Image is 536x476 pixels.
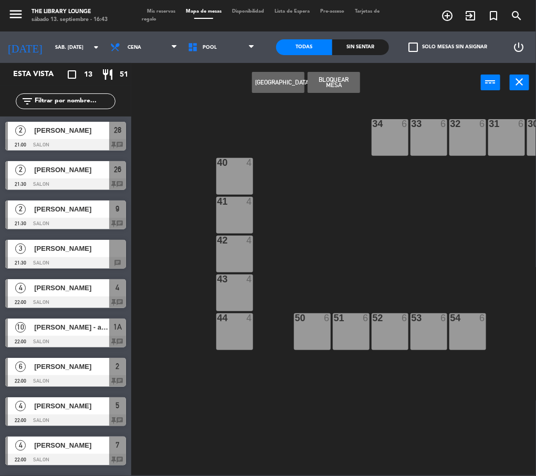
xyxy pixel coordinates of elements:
[34,204,109,215] span: [PERSON_NAME]
[34,125,109,136] span: [PERSON_NAME]
[308,72,360,93] button: Bloquear Mesa
[15,165,26,175] span: 2
[363,313,369,323] div: 6
[8,6,24,22] i: menu
[412,313,412,323] div: 53
[246,197,253,206] div: 4
[315,9,350,14] span: Pre-acceso
[412,119,412,129] div: 33
[84,69,92,81] span: 13
[34,282,109,293] span: [PERSON_NAME]
[15,125,26,136] span: 2
[479,119,486,129] div: 6
[409,43,418,52] span: check_box_outline_blank
[90,41,102,54] i: arrow_drop_down
[217,158,218,167] div: 40
[116,203,120,215] span: 9
[114,163,121,176] span: 26
[120,69,128,81] span: 51
[34,400,109,411] span: [PERSON_NAME]
[34,440,109,451] span: [PERSON_NAME]
[510,75,529,90] button: close
[450,119,451,129] div: 32
[440,313,447,323] div: 6
[116,439,120,451] span: 7
[402,313,408,323] div: 6
[15,322,26,333] span: 10
[402,119,408,129] div: 6
[441,9,454,22] i: add_circle_outline
[450,313,451,323] div: 54
[116,281,120,294] span: 4
[66,68,78,81] i: crop_square
[246,236,253,245] div: 4
[31,8,108,16] div: The Library Lounge
[464,9,477,22] i: exit_to_app
[15,244,26,254] span: 3
[15,283,26,293] span: 4
[34,322,109,333] span: [PERSON_NAME] - amigos de DJ [PERSON_NAME]
[34,361,109,372] span: [PERSON_NAME]
[332,39,389,55] div: Sin sentar
[513,76,526,88] i: close
[440,119,447,129] div: 6
[34,164,109,175] span: [PERSON_NAME]
[21,95,34,108] i: filter_list
[487,9,500,22] i: turned_in_not
[15,440,26,451] span: 4
[217,236,218,245] div: 42
[181,9,227,14] span: Mapa de mesas
[409,43,488,52] label: Solo mesas sin asignar
[217,313,218,323] div: 44
[113,321,122,333] span: 1A
[489,119,490,129] div: 31
[15,401,26,411] span: 4
[246,158,253,167] div: 4
[246,313,253,323] div: 4
[31,16,108,24] div: sábado 13. septiembre - 16:43
[114,124,121,136] span: 28
[518,119,524,129] div: 6
[116,360,120,373] span: 2
[324,313,330,323] div: 6
[34,96,115,107] input: Filtrar por nombre...
[8,6,24,25] button: menu
[513,41,526,54] i: power_settings_new
[5,68,76,81] div: Esta vista
[479,313,486,323] div: 6
[276,39,333,55] div: Todas
[485,76,497,88] i: power_input
[15,362,26,372] span: 6
[227,9,269,14] span: Disponibilidad
[217,197,218,206] div: 41
[252,72,304,93] button: [GEOGRAPHIC_DATA]
[142,9,181,14] span: Mis reservas
[101,68,114,81] i: restaurant
[481,75,500,90] button: power_input
[510,9,523,22] i: search
[246,274,253,284] div: 4
[203,45,217,50] span: POOL
[217,274,218,284] div: 43
[269,9,315,14] span: Lista de Espera
[116,399,120,412] span: 5
[15,204,26,215] span: 2
[128,45,141,50] span: Cena
[34,243,109,254] span: [PERSON_NAME]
